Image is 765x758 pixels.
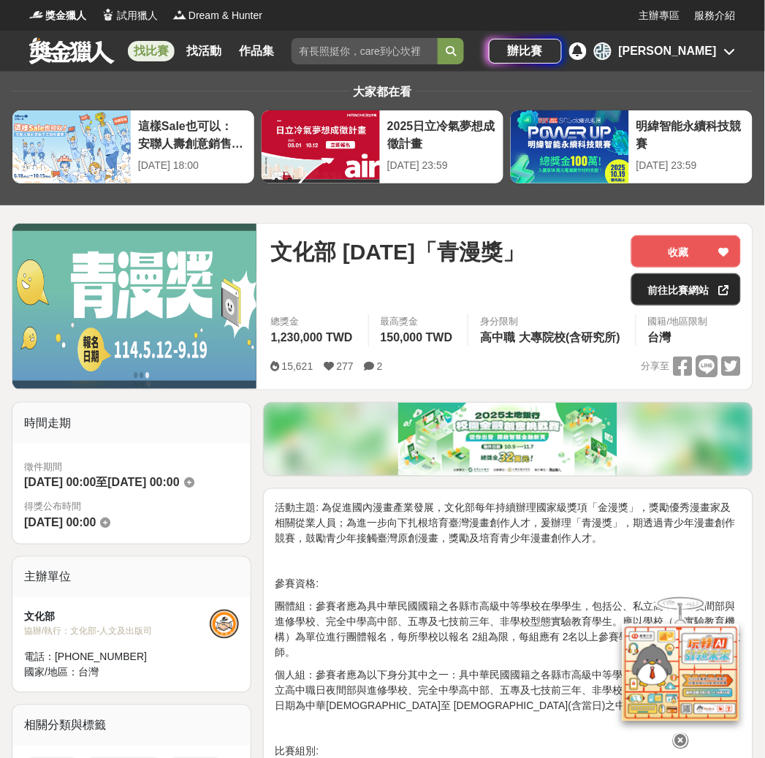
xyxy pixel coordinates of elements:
img: d2146d9a-e6f6-4337-9592-8cefde37ba6b.png [623,624,739,721]
a: 前往比賽網站 [631,273,741,306]
span: Dream & Hunter [189,8,262,23]
p: 活動主題: 為促進國內漫畫產業發展，文化部每年持續辦理國家級獎項「金漫獎」，獎勵優秀漫畫家及相關從業人員；為進一步向下扎根培育臺灣漫畫創作人才，爰辦理「青漫獎」，期透過青少年漫畫創作競賽，鼓勵青... [275,501,741,547]
span: 1,230,000 TWD [271,331,353,344]
a: 找活動 [180,41,227,61]
a: Logo試用獵人 [101,8,158,23]
div: 2025日立冷氣夢想成徵計畫 [387,118,496,151]
span: 15,621 [282,360,313,372]
div: 這樣Sale也可以： 安聯人壽創意銷售法募集 [138,118,247,151]
span: 台灣 [78,667,99,678]
a: Logo獎金獵人 [29,8,86,23]
div: [DATE] 23:59 [636,158,745,173]
a: 主辦專區 [639,8,680,23]
span: 台灣 [648,331,671,344]
img: Logo [29,7,44,22]
a: 2025日立冷氣夢想成徵計畫[DATE] 23:59 [261,110,504,184]
span: 徵件期間 [24,461,62,472]
span: 最高獎金 [381,314,457,329]
p: 個人組：參賽者應為以下身分其中之一：具中華民國國籍之各縣市高級中等學校在學學生，包括公、私立高中職日夜間部與進修學校、完全中學高中部、五專及七技前三年、非學校型態實驗教育學生。出生日期為中華[D... [275,668,741,714]
img: 384a3c2b-a743-4c00-969e-16378ea05cf2.png [398,403,617,476]
a: LogoDream & Hunter [172,8,262,23]
div: 時間走期 [12,403,251,444]
span: [DATE] 00:00 [24,476,96,488]
a: 服務介紹 [695,8,736,23]
span: 高中職 [480,331,515,344]
div: 明緯智能永續科技競賽 [636,118,745,151]
span: 2 [377,360,383,372]
img: Logo [101,7,115,22]
div: 身分限制 [480,314,624,329]
span: 大專院校(含研究所) [519,331,620,344]
span: 分享至 [642,355,670,377]
span: 總獎金 [271,314,357,329]
span: [DATE] 00:00 [24,517,96,529]
div: [PERSON_NAME] [619,42,717,60]
a: 這樣Sale也可以： 安聯人壽創意銷售法募集[DATE] 18:00 [12,110,255,184]
span: 至 [96,476,107,488]
span: 文化部 [DATE]「青漫獎」 [271,235,525,268]
div: 國籍/地區限制 [648,314,708,329]
button: 收藏 [631,235,741,268]
div: 主辦單位 [12,557,251,598]
div: 文化部 [24,610,210,625]
img: Cover Image [12,231,256,381]
div: [DATE] 23:59 [387,158,496,173]
p: 參賽資格: [275,577,741,592]
span: [DATE] 00:00 [107,476,179,488]
a: 找比賽 [128,41,175,61]
a: 作品集 [233,41,280,61]
span: 277 [336,360,353,372]
img: Logo [172,7,187,22]
div: 協辦/執行： 文化部-人文及出版司 [24,625,210,638]
span: 得獎公布時間 [24,500,239,515]
span: 大家都在看 [350,86,416,98]
div: 張 [594,42,612,60]
span: 獎金獵人 [45,8,86,23]
a: 辦比賽 [489,39,562,64]
span: 國家/地區： [24,667,78,678]
span: 150,000 TWD [381,331,453,344]
p: 團體組：參賽者應為具中華民國國籍之各縣市高級中等學校在學學生，包括公、私立高中職日夜間部與進修學校、完全中學高中部、五專及七技前三年、非學校型態實驗教育學生。應以學校（含實驗教育機構）為單位進行... [275,599,741,661]
div: 相關分類與標籤 [12,705,251,746]
div: 電話： [PHONE_NUMBER] [24,650,210,665]
input: 有長照挺你，care到心坎裡！青春出手，拍出照顧 影音徵件活動 [292,38,438,64]
div: [DATE] 18:00 [138,158,247,173]
span: 試用獵人 [117,8,158,23]
a: 明緯智能永續科技競賽[DATE] 23:59 [510,110,753,184]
